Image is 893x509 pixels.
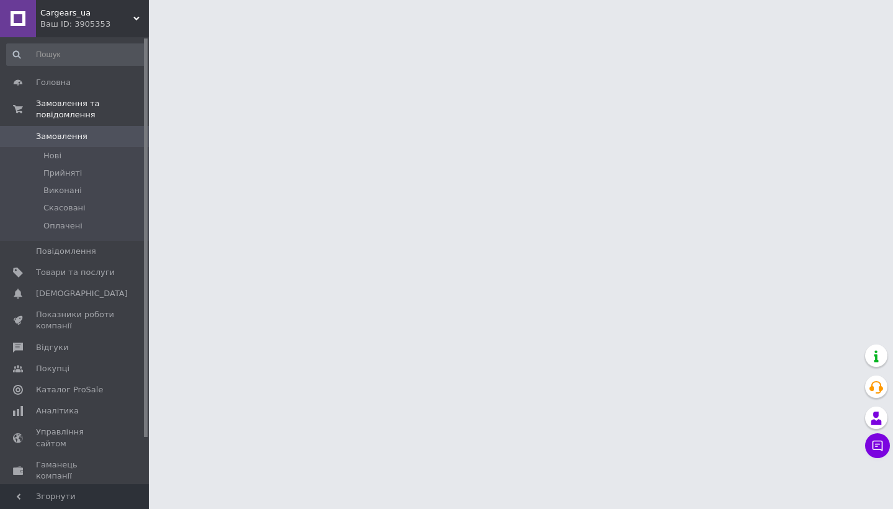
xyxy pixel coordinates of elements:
[43,202,86,214] span: Скасовані
[43,168,82,179] span: Прийняті
[43,185,82,196] span: Виконані
[36,459,115,482] span: Гаманець компанії
[36,384,103,395] span: Каталог ProSale
[36,288,128,299] span: [DEMOGRAPHIC_DATA]
[40,19,149,30] div: Ваш ID: 3905353
[6,43,146,66] input: Пошук
[40,7,133,19] span: Cargears_ua
[36,426,115,449] span: Управління сайтом
[36,77,71,88] span: Головна
[36,342,68,353] span: Відгуки
[865,433,890,458] button: Чат з покупцем
[36,405,79,417] span: Аналітика
[36,363,69,374] span: Покупці
[36,267,115,278] span: Товари та послуги
[36,309,115,331] span: Показники роботи компанії
[43,150,61,161] span: Нові
[36,131,87,142] span: Замовлення
[43,220,82,232] span: Оплачені
[36,98,149,120] span: Замовлення та повідомлення
[36,246,96,257] span: Повідомлення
